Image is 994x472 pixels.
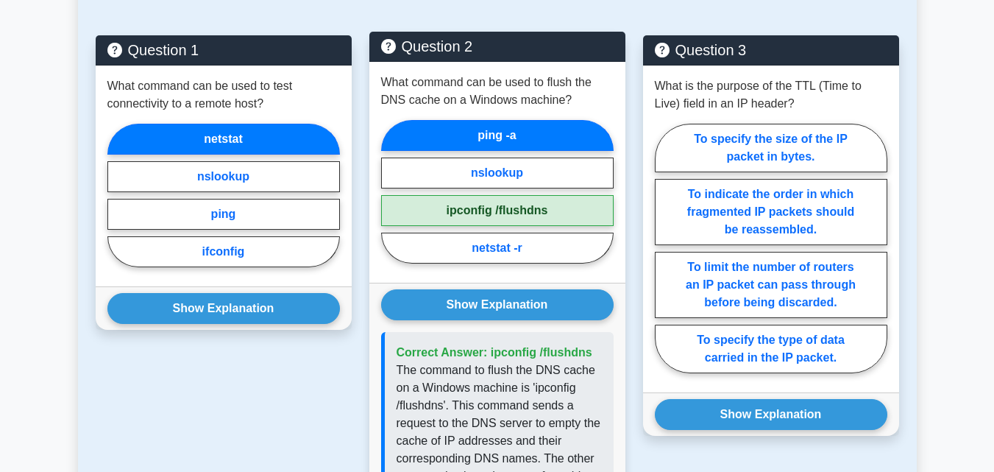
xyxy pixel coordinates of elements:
label: To specify the size of the IP packet in bytes. [655,124,887,172]
label: netstat -r [381,233,614,264]
label: ifconfig [107,236,340,267]
p: What is the purpose of the TTL (Time to Live) field in an IP header? [655,77,887,113]
label: To limit the number of routers an IP packet can pass through before being discarded. [655,252,887,318]
label: To indicate the order in which fragmented IP packets should be reassembled. [655,179,887,245]
label: ipconfig /flushdns [381,195,614,226]
h5: Question 3 [655,41,887,59]
button: Show Explanation [655,399,887,430]
label: nslookup [107,161,340,192]
label: ping -a [381,120,614,151]
p: What command can be used to test connectivity to a remote host? [107,77,340,113]
label: To specify the type of data carried in the IP packet. [655,325,887,373]
span: Correct Answer: ipconfig /flushdns [397,346,592,359]
label: ping [107,199,340,230]
h5: Question 1 [107,41,340,59]
label: nslookup [381,158,614,189]
label: netstat [107,124,340,155]
h5: Question 2 [381,38,614,55]
p: What command can be used to flush the DNS cache on a Windows machine? [381,74,614,109]
button: Show Explanation [107,293,340,324]
button: Show Explanation [381,289,614,320]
